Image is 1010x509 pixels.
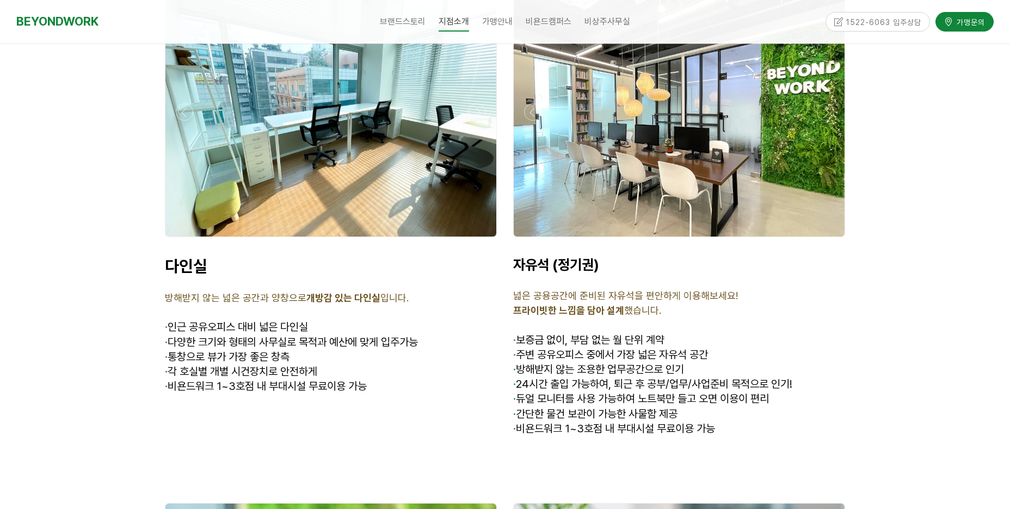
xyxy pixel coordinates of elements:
[439,13,469,32] span: 지점소개
[513,363,684,376] span: 방해받지 않는 조용한 업무공간으로 인기
[165,292,409,303] span: 방해받지 않는 넓은 공간과 양창으로 입니다.
[584,16,630,27] span: 비상주사무실
[165,320,168,333] span: ·
[513,348,708,361] span: 주변 공유오피스 중에서 가장 넓은 자유석 공간
[513,392,769,405] span: 듀얼 모니터를 사용 가능하여 노트북만 들고 오면 이용이 편리
[513,290,738,301] span: 넓은 공용공간에 준비된 자유석을 편안하게 이용해보세요!
[306,292,380,303] strong: 개방감 있는 다인실
[168,320,308,333] span: 인근 공유오피스 대비 넓은 다인실
[165,336,168,349] strong: ·
[513,305,661,316] span: 했습니다.
[953,15,985,26] span: 가맹문의
[513,422,715,435] span: 비욘드워크 1~3호점 내 부대시설 무료이용 가능
[513,256,599,273] span: 자유석 (정기권)
[513,377,516,390] strong: ·
[165,365,317,378] span: 각 호실별 개별 시건장치로 안전하게
[380,16,426,27] span: 브랜드스토리
[16,11,98,32] a: BEYONDWORK
[432,8,476,35] a: 지점소개
[513,363,516,376] strong: ·
[513,377,792,390] span: 24시간 출입 가능하여, 퇴근 후 공부/업무/사업준비 목적으로 인기!
[513,407,516,420] strong: ·
[476,8,519,35] a: 가맹안내
[935,10,994,29] a: 가맹문의
[516,333,664,346] span: 보증금 없이, 부담 없는 월 단위 계약
[513,348,516,361] strong: ·
[165,350,168,363] strong: ·
[165,365,168,378] strong: ·
[519,8,578,35] a: 비욘드캠퍼스
[513,407,678,420] span: 간단한 물건 보관이 가능한 사물함 제공
[165,336,418,349] span: 다양한 크기와 형태의 사무실로 목적과 예산에 맞게 입주가능
[513,333,516,346] span: ·
[578,8,637,35] a: 비상주사무실
[482,16,513,27] span: 가맹안내
[165,380,168,393] strong: ·
[373,8,432,35] a: 브랜드스토리
[513,305,624,316] strong: 프라이빗한 느낌을 담아 설계
[513,422,516,435] strong: ·
[165,256,207,276] span: 다인실
[165,350,290,363] span: 통창으로 뷰가 가장 좋은 창측
[526,16,571,27] span: 비욘드캠퍼스
[513,392,516,405] strong: ·
[165,380,367,393] span: 비욘드워크 1~3호점 내 부대시설 무료이용 가능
